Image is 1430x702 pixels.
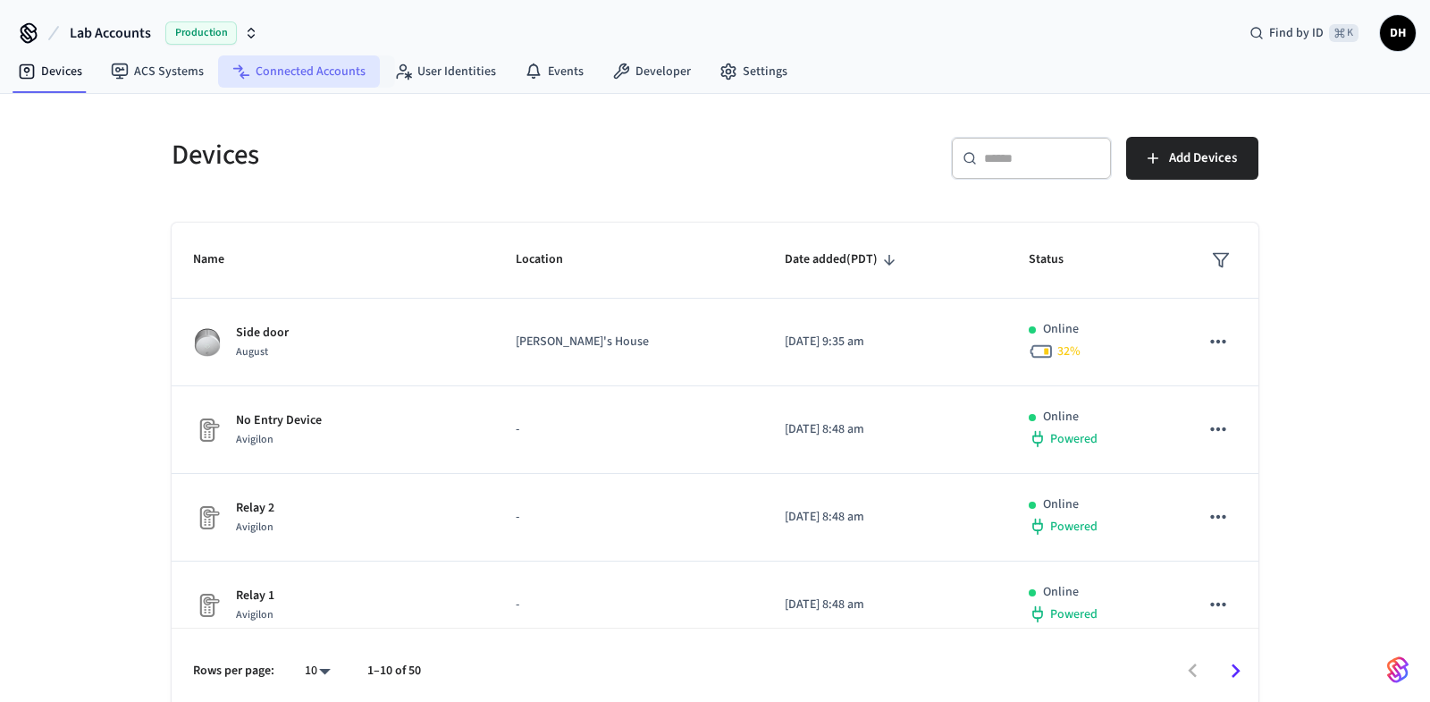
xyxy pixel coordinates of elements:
[165,21,237,45] span: Production
[1387,655,1409,684] img: SeamLogoGradient.69752ec5.svg
[1029,246,1087,274] span: Status
[193,662,274,681] p: Rows per page:
[236,432,273,447] span: Avigilon
[785,508,985,527] p: [DATE] 8:48 am
[1169,147,1237,170] span: Add Devices
[1050,430,1098,448] span: Powered
[236,587,274,605] p: Relay 1
[236,499,274,518] p: Relay 2
[598,55,705,88] a: Developer
[1057,343,1081,360] span: 32 %
[193,416,222,444] img: Placeholder Lock Image
[193,328,222,357] img: August Smart Lock (AUG-SL03-C02-S03)
[1043,495,1079,514] p: Online
[236,324,289,343] p: Side door
[1050,518,1098,536] span: Powered
[236,607,273,622] span: Avigilon
[516,420,742,439] p: -
[296,658,339,684] div: 10
[4,55,97,88] a: Devices
[193,591,222,620] img: Placeholder Lock Image
[380,55,510,88] a: User Identities
[1126,137,1258,180] button: Add Devices
[785,596,985,614] p: [DATE] 8:48 am
[172,137,704,173] h5: Devices
[1269,24,1324,42] span: Find by ID
[1043,583,1079,602] p: Online
[193,503,222,532] img: Placeholder Lock Image
[70,22,151,44] span: Lab Accounts
[193,246,248,274] span: Name
[516,596,742,614] p: -
[705,55,802,88] a: Settings
[1043,408,1079,427] p: Online
[1329,24,1358,42] span: ⌘ K
[785,420,985,439] p: [DATE] 8:48 am
[1380,15,1416,51] button: DH
[97,55,218,88] a: ACS Systems
[516,246,586,274] span: Location
[236,520,273,535] span: Avigilon
[1215,650,1257,692] button: Go to next page
[1043,320,1079,339] p: Online
[236,344,268,359] span: August
[236,411,322,430] p: No Entry Device
[510,55,598,88] a: Events
[785,333,985,351] p: [DATE] 9:35 am
[785,246,901,274] span: Date added(PDT)
[1235,17,1373,49] div: Find by ID⌘ K
[516,333,742,351] p: [PERSON_NAME]'s House
[218,55,380,88] a: Connected Accounts
[1382,17,1414,49] span: DH
[516,508,742,527] p: -
[1050,605,1098,623] span: Powered
[367,662,421,681] p: 1–10 of 50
